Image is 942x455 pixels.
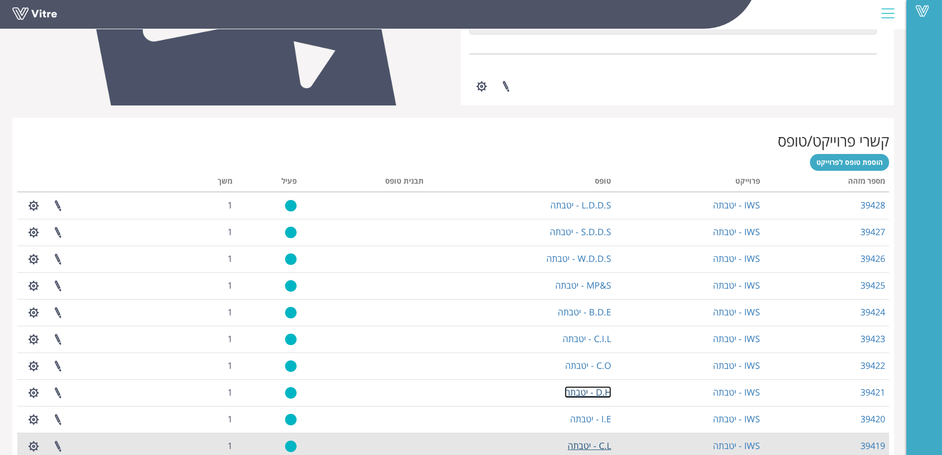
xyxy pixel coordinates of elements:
[285,413,297,426] img: yes
[860,306,885,318] a: 39424
[713,226,760,238] a: IWS - יטבתה
[860,386,885,398] a: 39421
[550,226,611,238] a: S.D.D.S - יטבתה
[550,199,611,211] a: L.D.D.S - יטבתה
[174,406,236,433] td: 1
[428,173,615,192] th: טופס
[713,306,760,318] a: IWS - יטבתה
[285,333,297,346] img: yes
[860,333,885,345] a: 39423
[860,440,885,452] a: 39419
[174,299,236,326] td: 1
[236,173,301,192] th: פעיל
[174,379,236,406] td: 1
[285,306,297,319] img: yes
[285,280,297,292] img: yes
[713,386,760,398] a: IWS - יטבתה
[285,253,297,265] img: yes
[174,353,236,379] td: 1
[174,219,236,246] td: 1
[17,133,889,149] h2: קשרי פרוייקט/טופס
[713,333,760,345] a: IWS - יטבתה
[764,173,889,192] th: מספר מזהה
[285,387,297,399] img: yes
[713,359,760,371] a: IWS - יטבתה
[285,226,297,239] img: yes
[860,279,885,291] a: 39425
[860,359,885,371] a: 39422
[816,157,883,167] span: הוספת טופס לפרוייקט
[565,386,611,398] a: D.H - יטבתה
[810,154,889,171] a: הוספת טופס לפרוייקט
[860,253,885,264] a: 39426
[563,333,611,345] a: C.I.L - יטבתה
[174,246,236,272] td: 1
[713,253,760,264] a: IWS - יטבתה
[558,306,611,318] a: B.D.E - יטבתה
[860,413,885,425] a: 39420
[174,326,236,353] td: 1
[860,199,885,211] a: 39428
[713,413,760,425] a: IWS - יטבתה
[713,279,760,291] a: IWS - יטבתה
[174,173,236,192] th: משך
[174,192,236,219] td: 1
[285,200,297,212] img: yes
[174,272,236,299] td: 1
[546,253,611,264] a: W.D.D.S - יטבתה
[285,440,297,453] img: yes
[285,360,297,372] img: yes
[568,440,611,452] a: C.L - יטבתה
[615,173,764,192] th: פרוייקט
[713,199,760,211] a: IWS - יטבתה
[713,440,760,452] a: IWS - יטבתה
[565,359,611,371] a: C.O - יטבתה
[860,226,885,238] a: 39427
[301,173,428,192] th: תבנית טופס
[555,279,611,291] a: MP&S - יטבתה
[570,413,611,425] a: I.E - יטבתה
